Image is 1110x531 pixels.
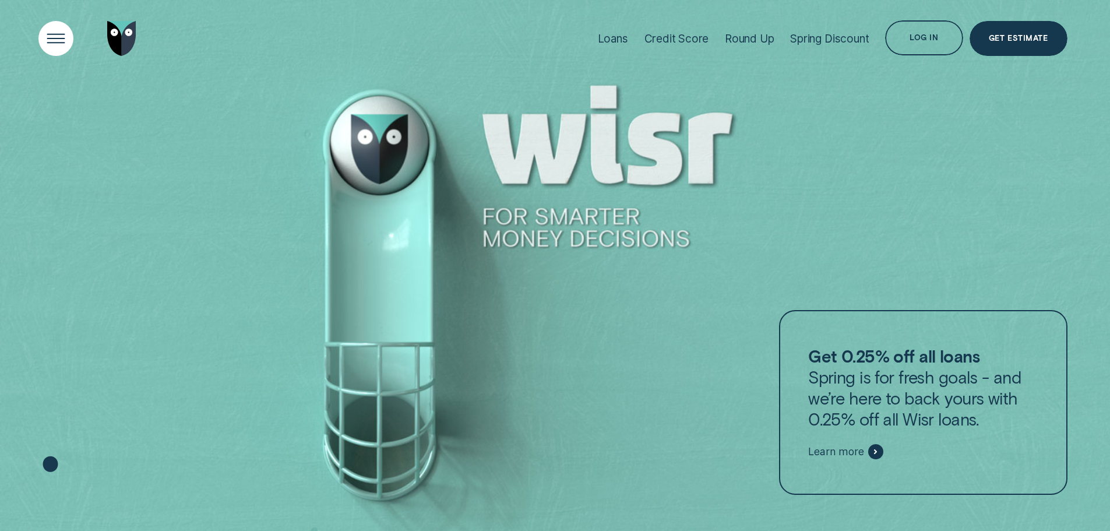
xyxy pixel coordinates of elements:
div: Credit Score [644,32,709,45]
span: Learn more [808,445,864,458]
div: Spring Discount [790,32,869,45]
div: Round Up [725,32,774,45]
button: Open Menu [38,21,73,56]
a: Get 0.25% off all loansSpring is for fresh goals - and we’re here to back yours with 0.25% off al... [779,310,1067,495]
button: Log in [885,20,963,55]
p: Spring is for fresh goals - and we’re here to back yours with 0.25% off all Wisr loans. [808,346,1038,430]
a: Get Estimate [970,21,1067,56]
div: Loans [598,32,628,45]
strong: Get 0.25% off all loans [808,346,979,366]
img: Wisr [107,21,136,56]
